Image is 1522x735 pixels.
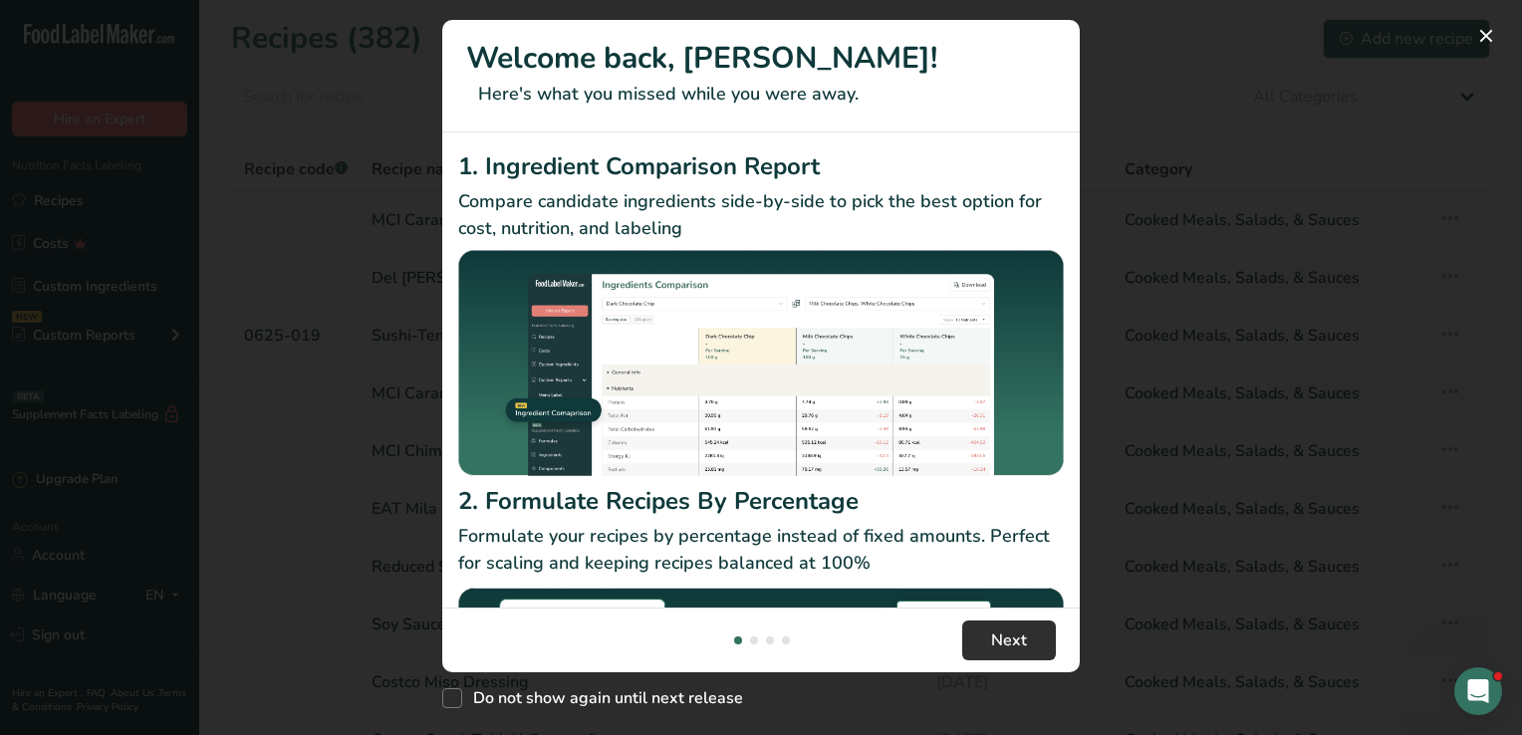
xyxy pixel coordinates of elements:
span: Next [991,628,1027,652]
button: Next [962,620,1056,660]
h2: 2. Formulate Recipes By Percentage [458,483,1064,519]
h2: 1. Ingredient Comparison Report [458,148,1064,184]
h1: Welcome back, [PERSON_NAME]! [466,36,1056,81]
p: Formulate your recipes by percentage instead of fixed amounts. Perfect for scaling and keeping re... [458,523,1064,577]
img: Ingredient Comparison Report [458,250,1064,476]
span: Do not show again until next release [462,688,743,708]
p: Compare candidate ingredients side-by-side to pick the best option for cost, nutrition, and labeling [458,188,1064,242]
p: Here's what you missed while you were away. [466,81,1056,108]
iframe: Intercom live chat [1454,667,1502,715]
